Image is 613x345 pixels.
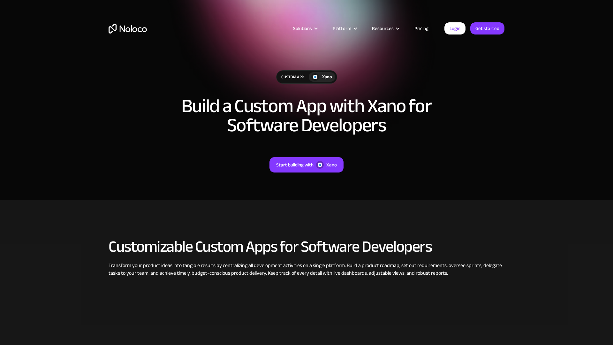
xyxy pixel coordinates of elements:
[163,96,450,135] h1: Build a Custom App with Xano for Software Developers
[325,24,364,33] div: Platform
[326,161,337,169] div: Xano
[333,24,351,33] div: Platform
[322,73,332,80] div: Xano
[276,161,314,169] div: Start building with
[406,24,436,33] a: Pricing
[293,24,312,33] div: Solutions
[269,157,344,172] a: Start building withXano
[372,24,394,33] div: Resources
[109,24,147,34] a: home
[109,238,504,255] h2: Customizable Custom Apps for Software Developers
[470,22,504,34] a: Get started
[444,22,465,34] a: Login
[276,71,309,83] div: Custom App
[364,24,406,33] div: Resources
[285,24,325,33] div: Solutions
[109,262,504,277] div: Transform your product ideas into tangible results by centralizing all development activities on ...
